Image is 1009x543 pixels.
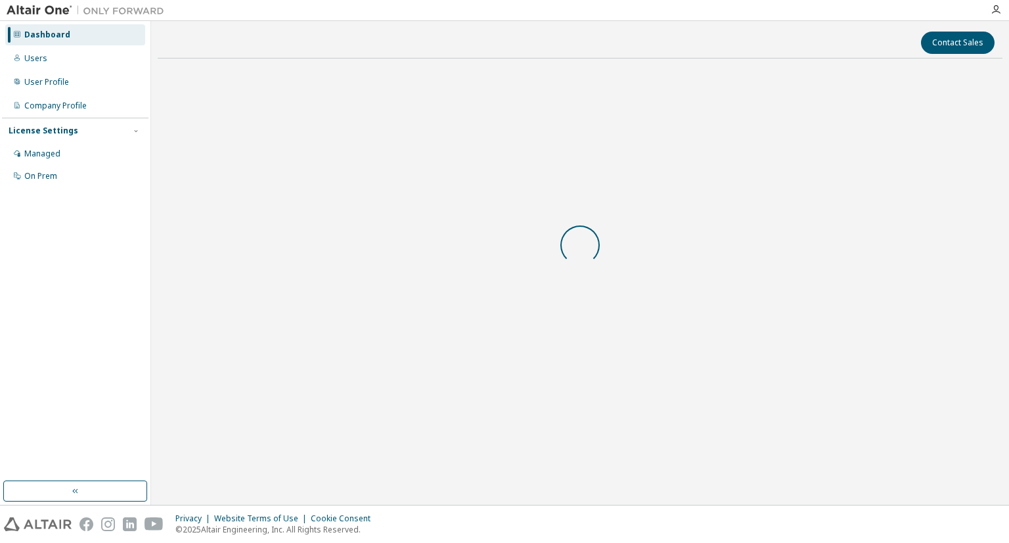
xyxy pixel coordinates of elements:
[7,4,171,17] img: Altair One
[311,513,378,524] div: Cookie Consent
[24,171,57,181] div: On Prem
[123,517,137,531] img: linkedin.svg
[101,517,115,531] img: instagram.svg
[24,101,87,111] div: Company Profile
[214,513,311,524] div: Website Terms of Use
[79,517,93,531] img: facebook.svg
[921,32,995,54] button: Contact Sales
[4,517,72,531] img: altair_logo.svg
[24,149,60,159] div: Managed
[175,513,214,524] div: Privacy
[24,30,70,40] div: Dashboard
[24,53,47,64] div: Users
[9,126,78,136] div: License Settings
[24,77,69,87] div: User Profile
[175,524,378,535] p: © 2025 Altair Engineering, Inc. All Rights Reserved.
[145,517,164,531] img: youtube.svg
